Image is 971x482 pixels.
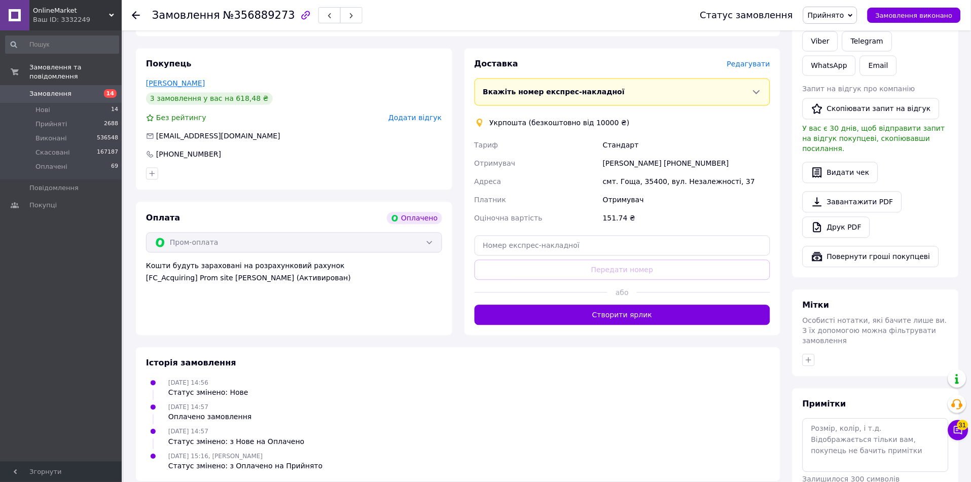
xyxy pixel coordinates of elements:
[387,212,442,225] div: Оплачено
[803,125,945,153] span: У вас є 30 днів, щоб відправити запит на відгук покупцеві, скопіювавши посилання.
[607,288,637,298] span: або
[155,150,222,160] div: [PHONE_NUMBER]
[29,183,79,193] span: Повідомлення
[957,420,968,430] span: 31
[948,420,968,440] button: Чат з покупцем31
[33,15,122,24] div: Ваш ID: 3332249
[876,12,953,19] span: Замовлення виконано
[35,120,67,129] span: Прийняті
[803,85,915,93] span: Запит на відгук про компанію
[601,155,772,173] div: [PERSON_NAME] [PHONE_NUMBER]
[146,59,192,69] span: Покупець
[842,31,892,52] a: Telegram
[168,428,208,435] span: [DATE] 14:57
[35,105,50,115] span: Нові
[33,6,109,15] span: OnlineMarket
[475,59,519,69] span: Доставка
[803,301,830,310] span: Мітки
[111,162,118,171] span: 69
[35,134,67,143] span: Виконані
[388,114,442,122] span: Додати відгук
[35,148,70,157] span: Скасовані
[156,132,280,140] span: [EMAIL_ADDRESS][DOMAIN_NAME]
[700,10,794,20] div: Статус замовлення
[146,358,236,368] span: Історія замовлення
[803,217,870,238] a: Друк PDF
[146,93,273,105] div: 3 замовлення у вас на 618,48 ₴
[803,399,846,409] span: Примітки
[168,412,251,422] div: Оплачено замовлення
[146,80,205,88] a: [PERSON_NAME]
[475,160,516,168] span: Отримувач
[168,404,208,411] span: [DATE] 14:57
[168,453,263,460] span: [DATE] 15:16, [PERSON_NAME]
[601,209,772,228] div: 151.74 ₴
[803,192,902,213] a: Завантажити PDF
[803,31,838,52] a: Viber
[104,89,117,98] span: 14
[168,388,248,398] div: Статус змінено: Нове
[146,261,442,283] div: Кошти будуть зараховані на розрахунковий рахунок
[168,437,304,447] div: Статус змінено: з Нове на Оплачено
[156,114,206,122] span: Без рейтингу
[146,273,442,283] div: [FC_Acquiring] Prom site [PERSON_NAME] (Активирован)
[803,162,878,183] button: Видати чек
[168,380,208,387] span: [DATE] 14:56
[475,178,501,186] span: Адреса
[475,214,543,223] span: Оціночна вартість
[803,98,940,120] button: Скопіювати запит на відгук
[601,136,772,155] div: Стандарт
[475,305,771,325] button: Створити ярлик
[475,141,498,150] span: Тариф
[104,120,118,129] span: 2688
[860,56,897,76] button: Email
[29,63,122,81] span: Замовлення та повідомлення
[97,134,118,143] span: 536548
[601,191,772,209] div: Отримувач
[35,162,67,171] span: Оплачені
[97,148,118,157] span: 167187
[483,88,625,96] span: Вкажіть номер експрес-накладної
[803,56,856,76] a: WhatsApp
[132,10,140,20] div: Повернутися назад
[487,118,632,128] div: Укрпошта (безкоштовно від 10000 ₴)
[601,173,772,191] div: смт. Гоща, 35400, вул. Незалежності, 37
[111,105,118,115] span: 14
[5,35,119,54] input: Пошук
[168,461,322,471] div: Статус змінено: з Оплачено на Прийнято
[152,9,220,21] span: Замовлення
[808,11,844,19] span: Прийнято
[29,89,71,98] span: Замовлення
[29,201,57,210] span: Покупці
[868,8,961,23] button: Замовлення виконано
[223,9,295,21] span: №356889273
[803,317,947,345] span: Особисті нотатки, які бачите лише ви. З їх допомогою можна фільтрувати замовлення
[475,236,771,256] input: Номер експрес-накладної
[727,60,770,68] span: Редагувати
[475,196,507,204] span: Платник
[803,246,939,268] button: Повернути гроші покупцеві
[146,213,180,223] span: Оплата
